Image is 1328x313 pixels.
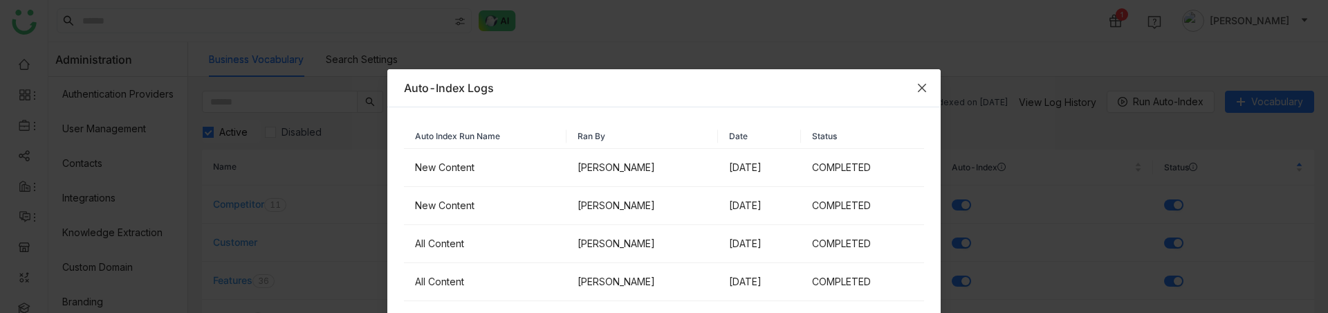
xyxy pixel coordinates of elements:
[801,225,924,263] td: COMPLETED
[566,149,718,187] td: [PERSON_NAME]
[404,124,566,149] th: Auto Index Run Name
[801,149,924,187] td: COMPLETED
[566,263,718,301] td: [PERSON_NAME]
[404,263,566,301] td: All Content
[801,124,924,149] th: Status
[903,69,941,107] button: Close
[801,263,924,301] td: COMPLETED
[404,149,566,187] td: New Content
[404,80,924,96] div: Auto-Index Logs
[718,263,801,301] td: [DATE]
[718,149,801,187] td: [DATE]
[404,187,566,225] td: New Content
[801,187,924,225] td: COMPLETED
[566,225,718,263] td: [PERSON_NAME]
[404,225,566,263] td: All Content
[566,187,718,225] td: [PERSON_NAME]
[718,225,801,263] td: [DATE]
[718,187,801,225] td: [DATE]
[566,124,718,149] th: Ran By
[718,124,801,149] th: Date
